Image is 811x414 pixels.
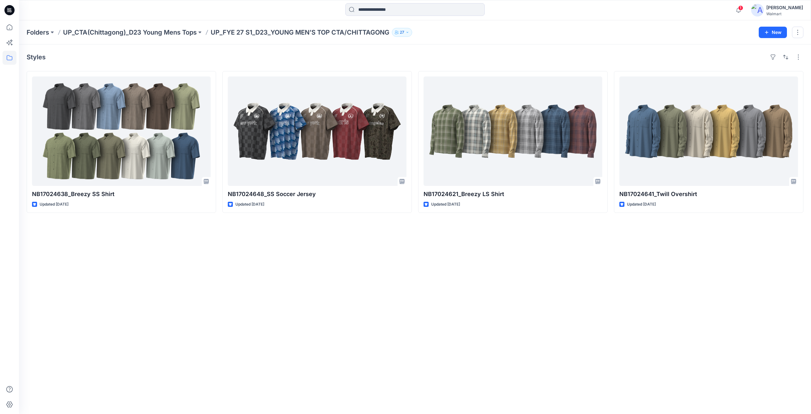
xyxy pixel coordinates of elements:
a: NB17024638_Breezy SS Shirt [32,76,211,186]
button: 27 [392,28,412,37]
a: Folders [27,28,49,37]
div: Walmart [766,11,803,16]
img: avatar [751,4,764,16]
p: NB17024641_Twill Overshirt [619,190,798,199]
p: Updated [DATE] [431,201,460,208]
button: New [759,27,787,38]
h4: Styles [27,53,46,61]
p: 27 [400,29,404,36]
p: NB17024648_SS Soccer Jersey [228,190,406,199]
p: NB17024621_Breezy LS Shirt [424,190,602,199]
p: Updated [DATE] [40,201,68,208]
p: Updated [DATE] [235,201,264,208]
a: NB17024621_Breezy LS Shirt [424,76,602,186]
p: NB17024638_Breezy SS Shirt [32,190,211,199]
a: NB17024648_SS Soccer Jersey [228,76,406,186]
p: Updated [DATE] [627,201,656,208]
span: 1 [738,5,743,10]
a: UP_CTA(Chittagong)_D23 Young Mens Tops [63,28,197,37]
a: NB17024641_Twill Overshirt [619,76,798,186]
div: [PERSON_NAME] [766,4,803,11]
p: UP_FYE 27 S1_D23_YOUNG MEN’S TOP CTA/CHITTAGONG [211,28,389,37]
